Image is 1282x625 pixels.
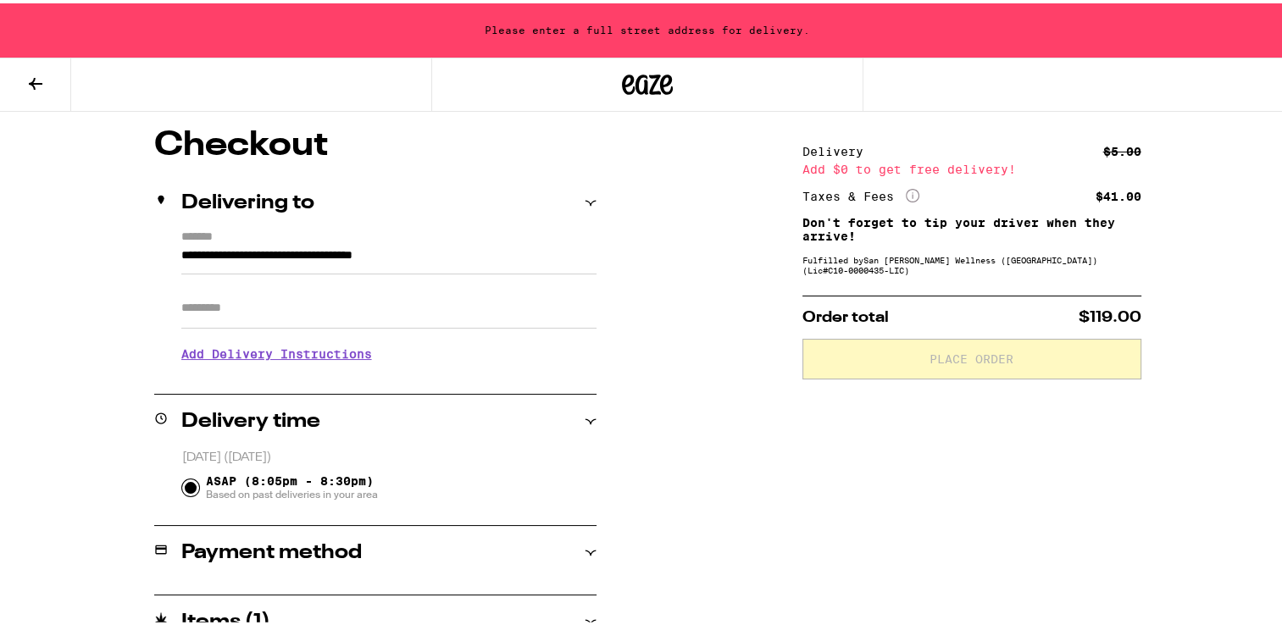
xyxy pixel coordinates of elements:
h2: Delivery time [181,408,320,429]
div: Taxes & Fees [802,185,919,201]
div: Add $0 to get free delivery! [802,160,1141,172]
span: Place Order [930,350,1013,362]
span: ASAP (8:05pm - 8:30pm) [206,471,378,498]
h1: Checkout [154,125,597,159]
span: Based on past deliveries in your area [206,484,378,498]
h2: Payment method [181,539,362,560]
div: Fulfilled by San [PERSON_NAME] Wellness ([GEOGRAPHIC_DATA]) (Lic# C10-0000435-LIC ) [802,252,1141,272]
button: Place Order [802,335,1141,376]
h2: Delivering to [181,190,314,210]
span: Order total [802,307,889,322]
span: Hi. Need any help? [10,12,122,25]
span: $119.00 [1079,307,1141,322]
p: We'll contact you at [PHONE_NUMBER] when we arrive [181,370,597,384]
p: [DATE] ([DATE]) [182,446,597,462]
div: Delivery [802,142,875,154]
div: $41.00 [1096,187,1141,199]
div: $5.00 [1103,142,1141,154]
h3: Add Delivery Instructions [181,331,597,370]
p: Don't forget to tip your driver when they arrive! [802,213,1141,240]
